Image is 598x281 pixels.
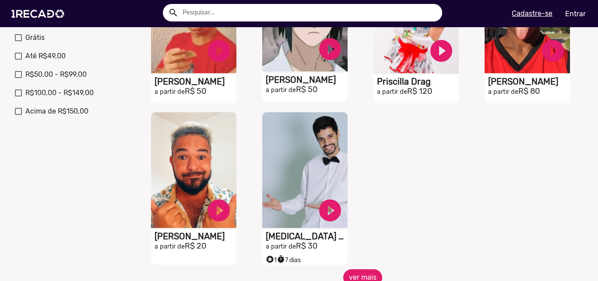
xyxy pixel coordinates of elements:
[155,242,236,251] h2: R$ 20
[155,231,236,242] h1: [PERSON_NAME]
[176,4,442,21] input: Pesquisar...
[155,87,236,96] h2: R$ 50
[540,38,566,64] a: play_circle_filled
[266,75,348,85] h1: [PERSON_NAME]
[266,255,274,263] small: stars
[377,76,459,87] h1: Priscilla Drag
[206,38,232,64] a: play_circle_filled
[155,243,185,250] small: a partir de
[25,69,87,80] span: R$50,00 - R$99,00
[266,231,348,242] h1: [MEDICAL_DATA] Pau
[165,4,180,20] button: Example home icon
[266,256,277,264] span: 1
[168,7,179,18] mat-icon: Example home icon
[25,32,45,43] span: Grátis
[262,112,348,228] video: S1RECADO vídeos dedicados para fãs e empresas
[277,253,285,263] i: timer
[377,87,459,96] h2: R$ 120
[25,106,88,117] span: Acima de R$150,00
[488,87,570,96] h2: R$ 80
[155,76,236,87] h1: [PERSON_NAME]
[25,88,94,98] span: R$100,00 - R$149,00
[277,255,285,263] small: timer
[266,243,296,250] small: a partir de
[266,242,348,251] h2: R$ 30
[151,112,236,228] video: S1RECADO vídeos dedicados para fãs e empresas
[559,6,591,21] a: Entrar
[317,197,343,224] a: play_circle_filled
[512,9,552,18] u: Cadastre-se
[25,51,66,61] span: Até R$49,00
[155,88,185,96] small: a partir de
[488,76,570,87] h1: [PERSON_NAME]
[206,197,232,224] a: play_circle_filled
[488,88,518,96] small: a partir de
[266,85,348,95] h2: R$ 50
[266,253,274,263] i: Selo super talento
[317,36,343,62] a: play_circle_filled
[266,86,296,94] small: a partir de
[277,256,301,264] span: 7 dias
[428,38,454,64] a: play_circle_filled
[377,88,407,96] small: a partir de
